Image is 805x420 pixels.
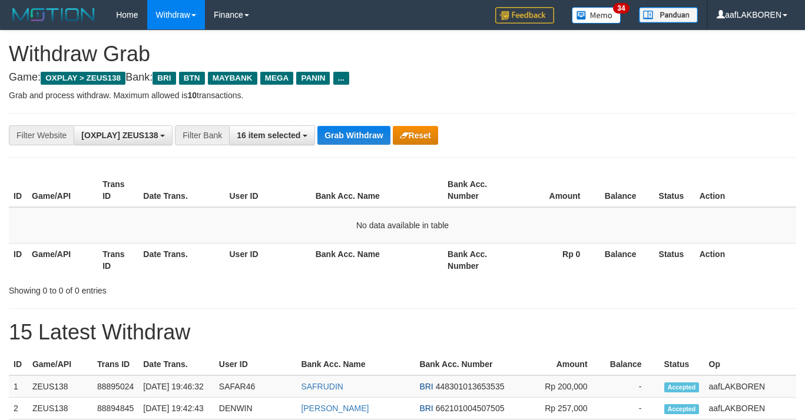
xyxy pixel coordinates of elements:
th: Game/API [27,174,98,207]
span: ... [333,72,349,85]
th: Bank Acc. Number [415,354,528,375]
th: Amount [528,354,605,375]
td: No data available in table [9,207,796,244]
th: Date Trans. [138,354,214,375]
td: aafLAKBOREN [704,398,797,419]
th: Amount [514,174,598,207]
th: User ID [225,243,311,276]
span: Copy 448301013653535 to clipboard [436,382,505,391]
td: ZEUS138 [28,398,92,419]
button: Reset [393,126,438,145]
img: Feedback.jpg [495,7,554,24]
button: [OXPLAY] ZEUS138 [74,125,173,145]
strong: 10 [187,91,197,100]
th: Trans ID [98,174,138,207]
th: Bank Acc. Number [443,174,514,207]
div: Showing 0 to 0 of 0 entries [9,280,327,296]
td: 2 [9,398,28,419]
span: Accepted [664,404,700,414]
span: 16 item selected [237,131,300,140]
td: [DATE] 19:42:43 [138,398,214,419]
span: OXPLAY > ZEUS138 [41,72,125,85]
td: SAFAR46 [214,375,297,398]
p: Grab and process withdraw. Maximum allowed is transactions. [9,89,796,101]
th: Trans ID [98,243,138,276]
th: Status [654,243,695,276]
td: - [605,398,660,419]
h1: 15 Latest Withdraw [9,321,796,344]
td: Rp 200,000 [528,375,605,398]
th: Bank Acc. Name [311,174,443,207]
span: BRI [153,72,175,85]
img: Button%20Memo.svg [572,7,621,24]
img: MOTION_logo.png [9,6,98,24]
span: [OXPLAY] ZEUS138 [81,131,158,140]
span: Copy 662101004507505 to clipboard [436,404,505,413]
td: [DATE] 19:46:32 [138,375,214,398]
td: aafLAKBOREN [704,375,797,398]
span: BTN [179,72,205,85]
th: User ID [214,354,297,375]
span: Accepted [664,382,700,392]
th: ID [9,243,27,276]
a: [PERSON_NAME] [301,404,369,413]
div: Filter Bank [175,125,229,145]
th: Action [695,243,796,276]
th: Game/API [28,354,92,375]
th: Bank Acc. Name [296,354,415,375]
th: Game/API [27,243,98,276]
th: Balance [598,174,654,207]
td: 1 [9,375,28,398]
td: 88894845 [92,398,138,419]
div: Filter Website [9,125,74,145]
th: Trans ID [92,354,138,375]
th: Rp 0 [514,243,598,276]
h1: Withdraw Grab [9,42,796,66]
span: 34 [613,3,629,14]
th: Bank Acc. Name [311,243,443,276]
td: - [605,375,660,398]
th: Status [654,174,695,207]
button: 16 item selected [229,125,315,145]
td: 88895024 [92,375,138,398]
th: Balance [605,354,660,375]
th: ID [9,354,28,375]
th: Bank Acc. Number [443,243,514,276]
span: BRI [419,404,433,413]
td: Rp 257,000 [528,398,605,419]
a: SAFRUDIN [301,382,343,391]
th: Date Trans. [138,243,224,276]
span: BRI [419,382,433,391]
td: DENWIN [214,398,297,419]
th: Op [704,354,797,375]
button: Grab Withdraw [317,126,390,145]
th: ID [9,174,27,207]
th: User ID [225,174,311,207]
th: Date Trans. [138,174,224,207]
th: Action [695,174,796,207]
td: ZEUS138 [28,375,92,398]
th: Status [660,354,704,375]
img: panduan.png [639,7,698,23]
th: Balance [598,243,654,276]
span: PANIN [296,72,330,85]
span: MAYBANK [208,72,257,85]
span: MEGA [260,72,294,85]
h4: Game: Bank: [9,72,796,84]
